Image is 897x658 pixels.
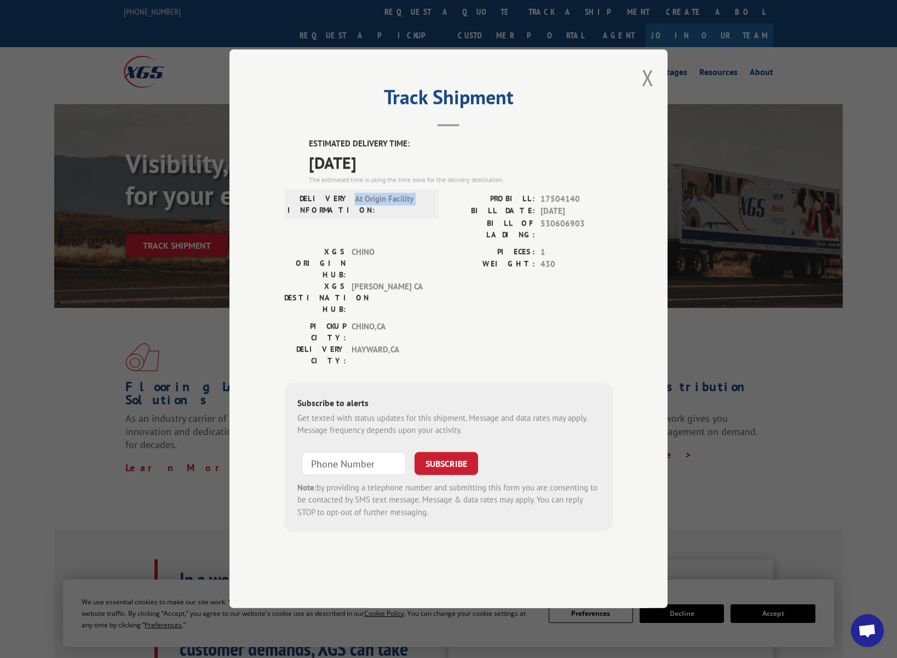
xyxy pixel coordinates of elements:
[540,259,613,271] span: 430
[449,259,535,271] label: WEIGHT:
[415,452,478,475] button: SUBSCRIBE
[540,218,613,241] span: 530606903
[297,412,600,437] div: Get texted with status updates for this shipment. Message and data rates may apply. Message frequ...
[352,344,426,367] span: HAYWARD , CA
[449,193,535,205] label: PROBILL:
[449,246,535,259] label: PIECES:
[302,452,406,475] input: Phone Number
[284,321,346,344] label: PICKUP CITY:
[309,138,613,151] label: ESTIMATED DELIVERY TIME:
[297,482,600,519] div: by providing a telephone number and submitting this form you are consenting to be contacted by SM...
[284,246,346,281] label: XGS ORIGIN HUB:
[352,321,426,344] span: CHINO , CA
[297,482,317,493] strong: Note:
[297,396,600,412] div: Subscribe to alerts
[540,246,613,259] span: 1
[284,89,613,110] h2: Track Shipment
[540,205,613,218] span: [DATE]
[284,344,346,367] label: DELIVERY CITY:
[352,246,426,281] span: CHINO
[352,281,426,315] span: [PERSON_NAME] CA
[540,193,613,205] span: 17504140
[284,281,346,315] label: XGS DESTINATION HUB:
[309,175,613,185] div: The estimated time is using the time zone for the delivery destination.
[851,614,884,647] div: Open chat
[287,193,349,216] label: DELIVERY INFORMATION:
[309,150,613,175] span: [DATE]
[449,218,535,241] label: BILL OF LADING:
[355,193,429,216] span: At Origin Facility
[642,63,654,92] button: Close modal
[449,205,535,218] label: BILL DATE:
